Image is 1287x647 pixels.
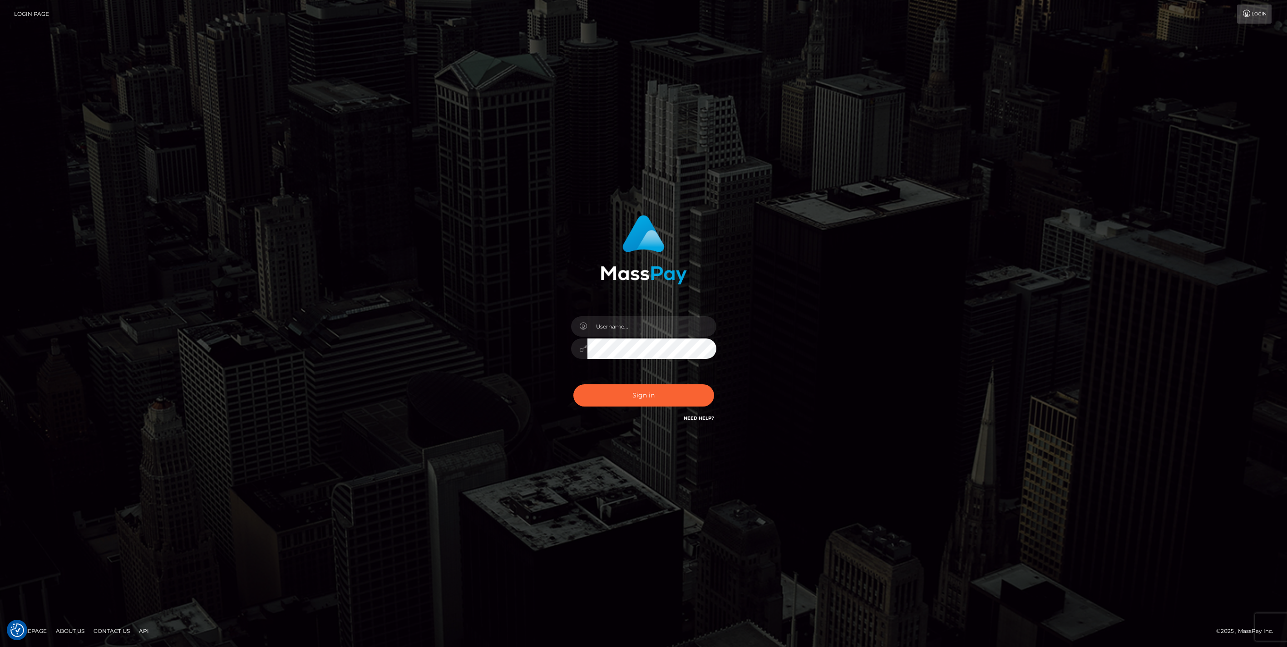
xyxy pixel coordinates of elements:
a: Login [1237,5,1272,24]
a: Need Help? [684,415,714,421]
button: Consent Preferences [10,623,24,637]
img: MassPay Login [601,215,687,284]
a: Login Page [14,5,49,24]
a: About Us [52,624,88,638]
a: Contact Us [90,624,133,638]
a: API [135,624,153,638]
input: Username... [587,316,716,337]
a: Homepage [10,624,50,638]
div: © 2025 , MassPay Inc. [1216,626,1280,636]
button: Sign in [573,384,714,407]
img: Revisit consent button [10,623,24,637]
